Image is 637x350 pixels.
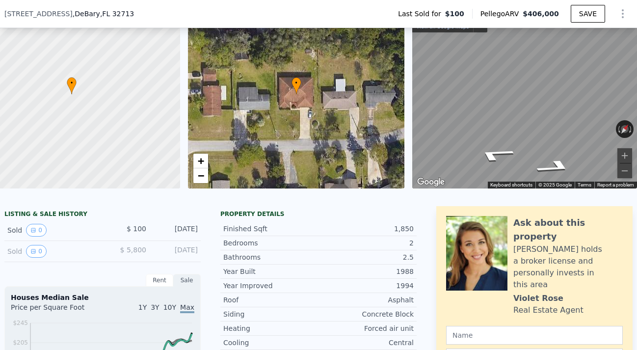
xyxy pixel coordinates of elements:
div: Price per Square Foot [11,302,103,318]
div: Sold [7,224,95,237]
button: SAVE [571,5,605,23]
tspan: $205 [13,339,28,346]
a: Terms (opens in new tab) [578,182,591,188]
div: Finished Sqft [223,224,318,234]
span: 10Y [163,303,176,311]
button: Reset the view [616,120,633,138]
button: View historical data [26,245,47,258]
a: Report a problem [597,182,634,188]
div: Asphalt [318,295,414,305]
div: 1988 [318,267,414,276]
div: Year Improved [223,281,318,291]
span: $ 100 [127,225,146,233]
span: Last Sold for [398,9,445,19]
span: + [197,155,204,167]
button: Zoom out [617,163,632,178]
div: Year Built [223,267,318,276]
div: Concrete Block [318,309,414,319]
a: Zoom out [193,168,208,183]
span: , DeBary [73,9,134,19]
span: $ 5,800 [120,246,146,254]
div: 2 [318,238,414,248]
div: 1994 [318,281,414,291]
span: − [197,169,204,182]
div: Siding [223,309,318,319]
path: Go West, Alemander Ave [460,144,530,165]
span: 3Y [151,303,159,311]
div: • [67,77,77,94]
span: © 2025 Google [538,182,572,188]
span: • [67,79,77,87]
div: Heating [223,323,318,333]
span: Max [180,303,194,313]
div: [PERSON_NAME] holds a broker license and personally invests in this area [513,243,623,291]
div: LISTING & SALE HISTORY [4,210,201,220]
button: Keyboard shortcuts [490,182,532,188]
a: Zoom in [193,154,208,168]
span: • [292,79,301,87]
button: Rotate clockwise [628,120,634,138]
span: Pellego ARV [480,9,523,19]
div: Sale [173,274,201,287]
div: Cooling [223,338,318,348]
div: 2.5 [318,252,414,262]
div: Ask about this property [513,216,623,243]
a: Open this area in Google Maps (opens a new window) [415,176,447,188]
button: View historical data [26,224,47,237]
div: Central [318,338,414,348]
div: Bathrooms [223,252,318,262]
span: $406,000 [523,10,559,18]
div: Violet Rose [513,293,563,304]
span: [STREET_ADDRESS] [4,9,73,19]
div: Roof [223,295,318,305]
div: Houses Median Sale [11,293,194,302]
span: , FL 32713 [100,10,134,18]
div: [DATE] [154,245,198,258]
div: Rent [146,274,173,287]
tspan: $245 [13,320,28,326]
button: Show Options [613,4,633,24]
div: [DATE] [154,224,198,237]
div: Real Estate Agent [513,304,584,316]
div: • [292,77,301,94]
div: Sold [7,245,95,258]
input: Name [446,326,623,345]
button: Zoom in [617,148,632,163]
div: Property details [220,210,417,218]
span: $100 [445,9,464,19]
div: 1,850 [318,224,414,234]
div: Bedrooms [223,238,318,248]
span: 1Y [138,303,147,311]
button: Rotate counterclockwise [616,120,621,138]
img: Google [415,176,447,188]
div: Forced air unit [318,323,414,333]
path: Go East, Alemander Ave [521,156,590,177]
